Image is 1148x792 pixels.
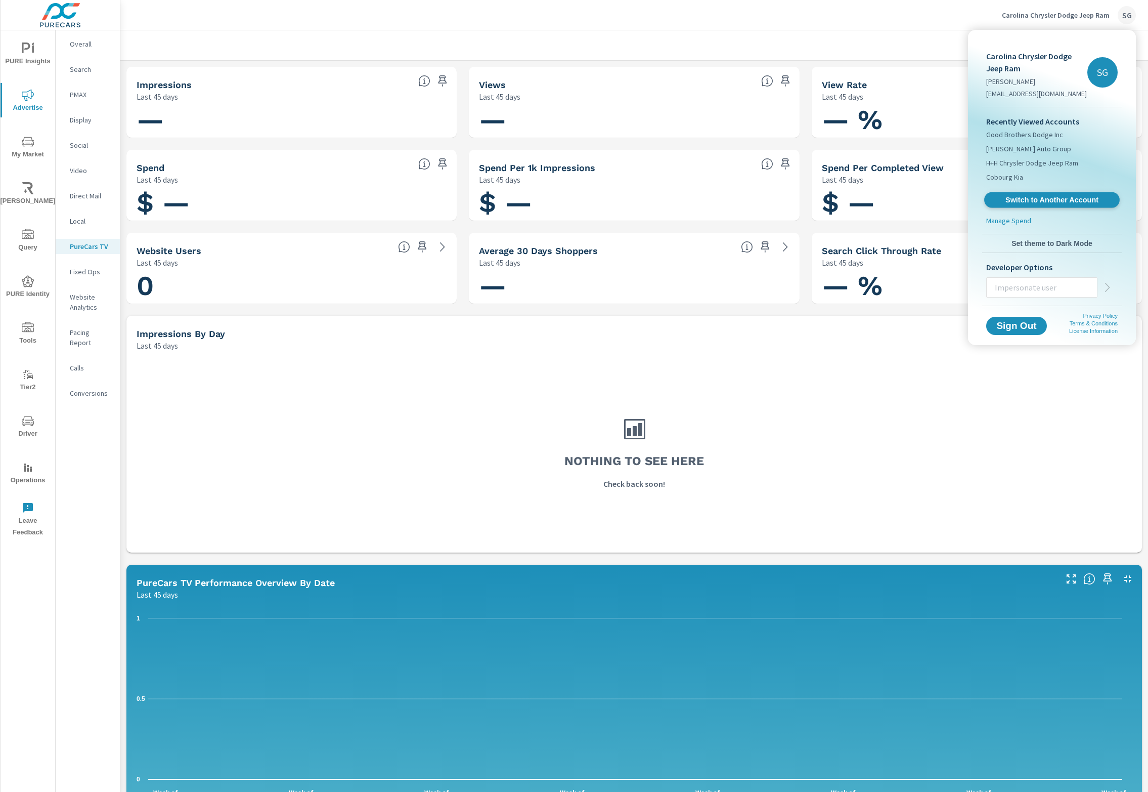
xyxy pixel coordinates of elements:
[1087,57,1118,88] div: SG
[982,234,1122,253] button: Set theme to Dark Mode
[986,239,1118,248] span: Set theme to Dark Mode
[986,261,1118,273] p: Developer Options
[986,172,1023,182] span: Cobourg Kia
[990,195,1114,205] span: Switch to Another Account
[986,130,1063,140] span: Good Brothers Dodge Inc
[987,274,1097,301] input: Impersonate user
[984,192,1120,208] a: Switch to Another Account
[986,144,1071,154] span: [PERSON_NAME] Auto Group
[1069,328,1118,334] a: License Information
[994,321,1039,330] span: Sign Out
[1070,320,1118,326] a: Terms & Conditions
[986,216,1031,226] p: Manage Spend
[986,50,1087,74] p: Carolina Chrysler Dodge Jeep Ram
[986,89,1087,99] p: [EMAIL_ADDRESS][DOMAIN_NAME]
[982,216,1122,230] a: Manage Spend
[1083,313,1118,319] a: Privacy Policy
[986,158,1078,168] span: H+H Chrysler Dodge Jeep Ram
[986,115,1118,128] p: Recently Viewed Accounts
[986,317,1047,335] button: Sign Out
[986,76,1087,87] p: [PERSON_NAME]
